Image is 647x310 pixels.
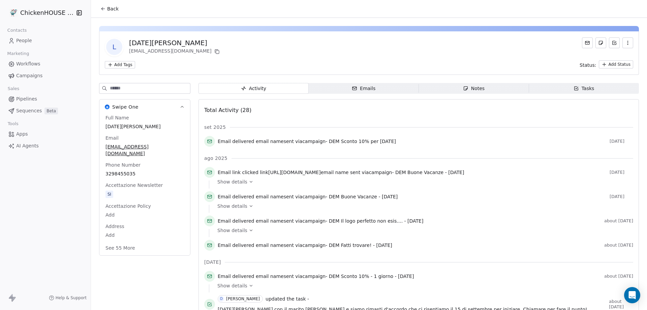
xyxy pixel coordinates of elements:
[604,274,633,279] span: about [DATE]
[104,114,130,121] span: Full Name
[5,93,85,105] a: Pipelines
[104,135,120,141] span: Email
[220,296,223,302] div: D
[217,178,628,185] a: Show details
[49,295,87,301] a: Help & Support
[329,139,396,144] span: DEM Sconto 10% per [DATE]
[105,232,184,238] span: Add
[5,84,22,94] span: Sales
[204,124,226,131] span: set 2025
[5,105,85,116] a: SequencesBeta
[218,169,464,176] span: link email name sent via campaign -
[16,95,37,103] span: Pipelines
[574,85,594,92] div: Tasks
[105,212,184,218] span: Add
[624,287,640,303] div: Open Intercom Messenger
[217,203,247,209] span: Show details
[218,242,392,249] span: email name sent via campaign -
[204,259,221,265] span: [DATE]
[5,70,85,81] a: Campaigns
[604,243,633,248] span: about [DATE]
[8,7,72,19] button: ChickenHOUSE snc
[107,5,119,12] span: Back
[204,155,227,162] span: ago 2025
[218,194,254,199] span: Email delivered
[218,273,414,280] span: email name sent via campaign -
[5,35,85,46] a: People
[268,170,321,175] span: [URL][DOMAIN_NAME]
[217,282,628,289] a: Show details
[218,218,423,224] span: email name sent via campaign -
[352,85,375,92] div: Emails
[5,129,85,140] a: Apps
[329,243,392,248] span: DEM Fatti trovare! - [DATE]
[217,178,247,185] span: Show details
[610,170,633,175] span: [DATE]
[16,60,40,67] span: Workflows
[5,58,85,69] a: Workflows
[104,162,142,168] span: Phone Number
[218,138,396,145] span: email name sent via campaign -
[217,227,628,234] a: Show details
[329,194,398,199] span: DEM Buone Vacanze - [DATE]
[329,274,414,279] span: DEM Sconto 10% - 1 giorno - [DATE]
[105,143,184,157] span: [EMAIL_ADDRESS][DOMAIN_NAME]
[16,37,32,44] span: People
[104,182,164,189] span: Accettazione Newsletter
[56,295,87,301] span: Help & Support
[106,39,122,55] span: L
[218,170,258,175] span: Email link clicked
[329,218,424,224] span: DEM Il logo perfetto non esis.... - [DATE]
[4,25,30,35] span: Contacts
[610,139,633,144] span: [DATE]
[266,295,309,302] span: updated the task -
[16,107,42,114] span: Sequences
[218,139,254,144] span: Email delivered
[16,142,39,149] span: AI Agents
[101,242,139,254] button: See 55 More
[105,61,135,68] button: Add Tags
[105,123,184,130] span: [DATE][PERSON_NAME]
[604,218,633,224] span: about [DATE]
[218,243,254,248] span: Email delivered
[104,203,152,209] span: Accettazione Policy
[104,223,126,230] span: Address
[96,3,123,15] button: Back
[129,38,221,48] div: [DATE][PERSON_NAME]
[105,105,110,109] img: Swipe One
[9,9,18,17] img: 4.jpg
[217,282,247,289] span: Show details
[99,100,190,114] button: Swipe OneSwipe One
[463,85,485,92] div: Notes
[218,274,254,279] span: Email delivered
[204,107,251,113] span: Total Activity (28)
[44,108,58,114] span: Beta
[217,227,247,234] span: Show details
[226,297,260,301] div: [PERSON_NAME]
[16,131,28,138] span: Apps
[218,218,254,224] span: Email delivered
[580,62,596,68] span: Status:
[609,299,633,310] span: about [DATE]
[217,203,628,209] a: Show details
[105,170,184,177] span: 3298455035
[99,114,190,255] div: Swipe OneSwipe One
[395,170,464,175] span: DEM Buone Vacanze - [DATE]
[610,194,633,199] span: [DATE]
[218,193,398,200] span: email name sent via campaign -
[599,60,633,68] button: Add Status
[4,49,32,59] span: Marketing
[112,104,138,110] span: Swipe One
[129,48,221,56] div: [EMAIL_ADDRESS][DOMAIN_NAME]
[5,119,21,129] span: Tools
[107,191,111,198] div: SI
[5,140,85,151] a: AI Agents
[16,72,42,79] span: Campaigns
[20,8,74,17] span: ChickenHOUSE snc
